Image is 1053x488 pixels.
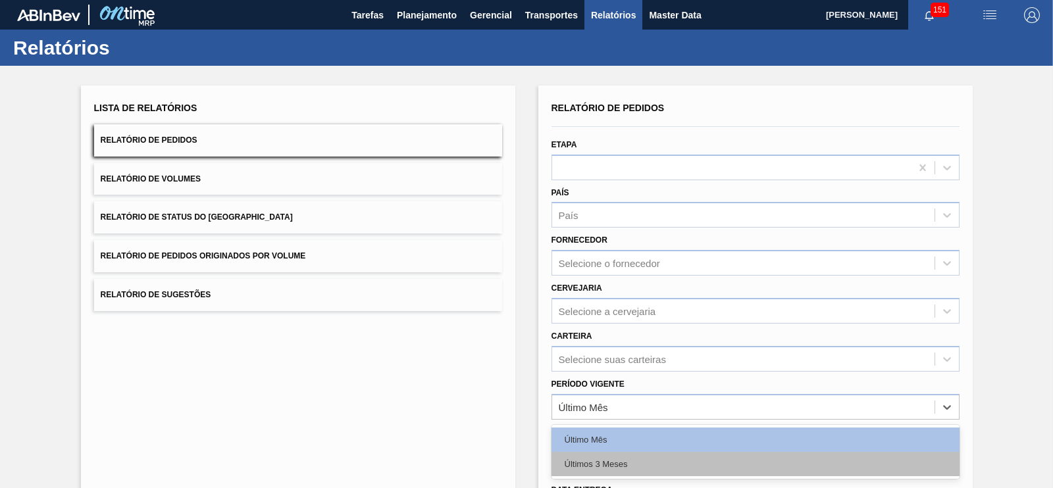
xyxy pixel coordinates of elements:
span: Tarefas [351,7,384,23]
span: Relatório de Status do [GEOGRAPHIC_DATA] [101,212,293,222]
div: Últimos 3 Meses [552,452,960,476]
span: Master Data [649,7,701,23]
img: Logout [1024,7,1040,23]
img: TNhmsLtSVTkK8tSr43FrP2fwEKptu5GPRR3wAAAABJRU5ErkJggg== [17,9,80,21]
span: Relatório de Volumes [101,174,201,183]
button: Relatório de Volumes [94,163,502,195]
button: Relatório de Pedidos Originados por Volume [94,240,502,272]
span: Relatórios [591,7,636,23]
label: Cervejaria [552,283,602,293]
button: Relatório de Pedidos [94,124,502,157]
span: Gerencial [470,7,512,23]
div: Último Mês [559,401,608,412]
span: Relatório de Pedidos [101,135,197,145]
span: Lista de Relatórios [94,103,197,113]
label: País [552,188,569,197]
img: userActions [982,7,998,23]
div: Último Mês [552,427,960,452]
span: Relatório de Sugestões [101,290,211,299]
div: País [559,210,578,221]
h1: Relatórios [13,40,247,55]
label: Carteira [552,331,592,341]
div: Selecione suas carteiras [559,353,666,364]
span: Relatório de Pedidos [552,103,665,113]
span: Planejamento [397,7,457,23]
div: Selecione o fornecedor [559,258,660,269]
span: Relatório de Pedidos Originados por Volume [101,251,306,260]
button: Notificações [908,6,950,24]
span: 151 [931,3,949,17]
label: Fornecedor [552,235,607,245]
label: Período Vigente [552,379,625,389]
button: Relatório de Status do [GEOGRAPHIC_DATA] [94,201,502,233]
div: Selecione a cervejaria [559,305,656,316]
label: Etapa [552,140,577,149]
button: Relatório de Sugestões [94,279,502,311]
span: Transportes [525,7,578,23]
